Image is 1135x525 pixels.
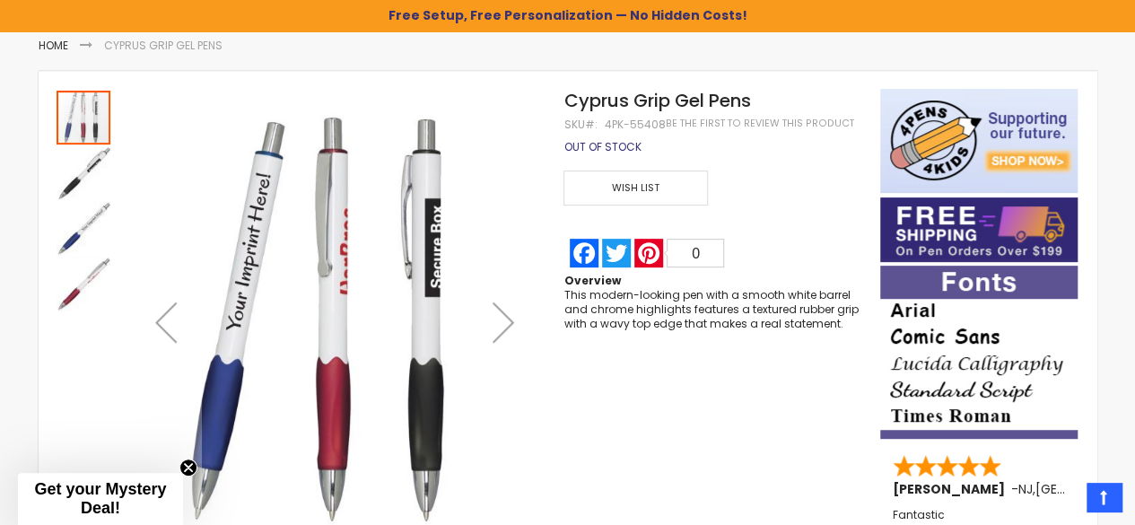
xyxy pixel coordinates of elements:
[57,202,110,256] img: Cyprus Grip Gel Pens
[665,117,853,130] a: Be the first to review this product
[563,288,861,332] div: This modern-looking pen with a smooth white barrel and chrome highlights features a textured rubb...
[104,39,223,53] li: Cyprus Grip Gel Pens
[893,480,1011,498] span: [PERSON_NAME]
[57,146,110,200] img: Cyprus Grip Gel Pens
[39,38,68,53] a: Home
[34,480,166,517] span: Get your Mystery Deal!
[880,197,1078,262] img: Free shipping on orders over $199
[880,266,1078,439] img: font-personalization-examples
[57,144,112,200] div: Cyprus Grip Gel Pens
[57,200,112,256] div: Cyprus Grip Gel Pens
[563,273,620,288] strong: Overview
[563,171,707,206] span: Wish List
[633,239,726,267] a: Pinterest0
[1087,483,1122,512] a: Top
[179,459,197,477] button: Close teaser
[563,117,597,132] strong: SKU
[604,118,665,132] div: 4pk-55408
[880,89,1078,193] img: 4pens 4 kids
[1018,480,1033,498] span: NJ
[57,89,112,144] div: Cyprus Grip Gel Pens
[563,139,641,154] span: Out of stock
[563,171,712,206] a: Wish List
[57,256,110,311] div: Cyprus Grip Gel Pens
[568,239,600,267] a: Facebook
[57,258,110,311] img: Cyprus Grip Gel Pens
[692,246,700,261] span: 0
[18,473,183,525] div: Get your Mystery Deal!Close teaser
[563,140,641,154] div: Availability
[130,115,540,525] img: Cyprus Grip Gel Pens
[600,239,633,267] a: Twitter
[563,88,750,113] span: Cyprus Grip Gel Pens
